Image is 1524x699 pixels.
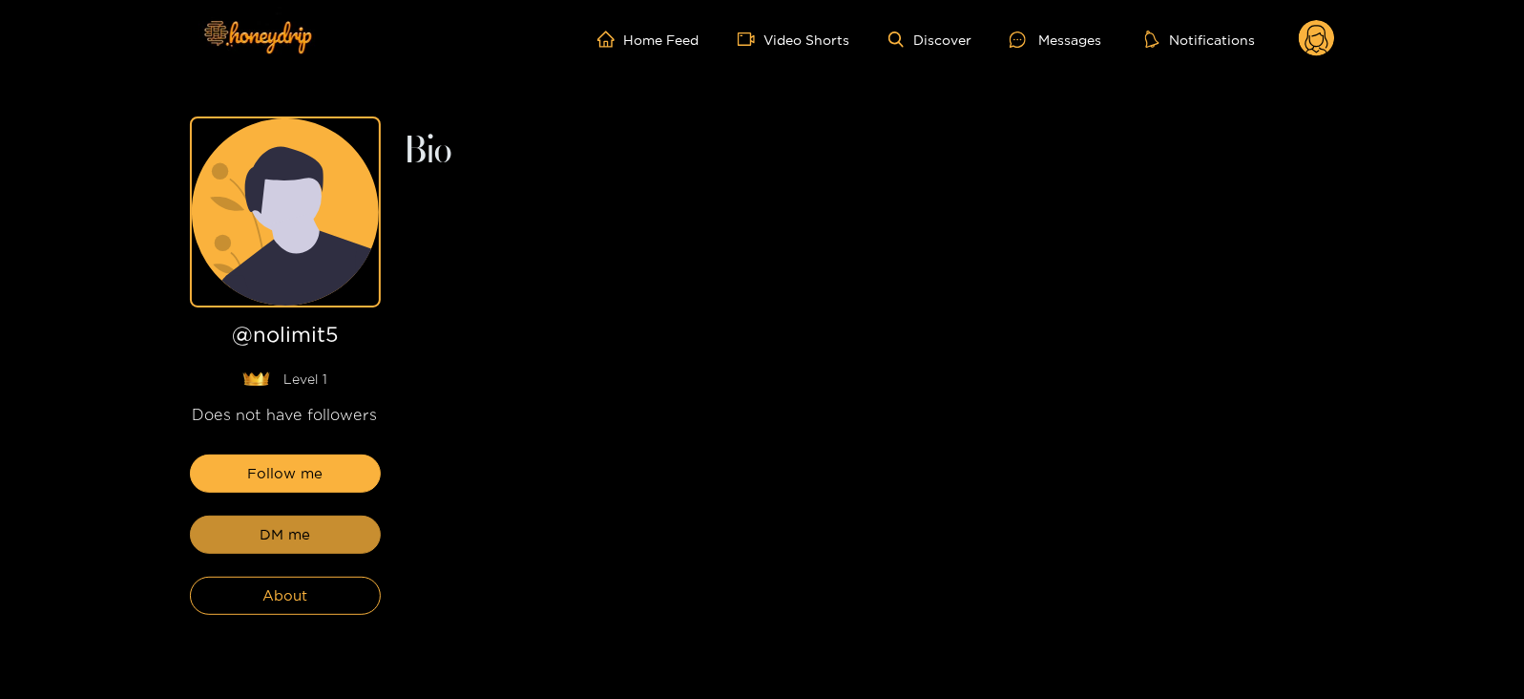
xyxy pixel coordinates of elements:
[597,31,699,48] a: Home Feed
[888,32,971,48] a: Discover
[190,404,381,426] div: Does not have followers
[1139,30,1261,49] button: Notifications
[247,462,323,485] span: Follow me
[190,323,381,354] h1: @ nolimit5
[284,370,328,389] span: Level 1
[260,523,310,546] span: DM me
[738,31,764,48] span: video-camera
[404,136,1335,168] h2: Bio
[190,455,381,493] button: Follow me
[190,577,381,615] button: About
[242,371,270,387] img: lavel grade
[190,516,381,554] button: DM me
[1010,29,1101,51] div: Messages
[262,584,307,607] span: About
[738,31,850,48] a: Video Shorts
[597,31,624,48] span: home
